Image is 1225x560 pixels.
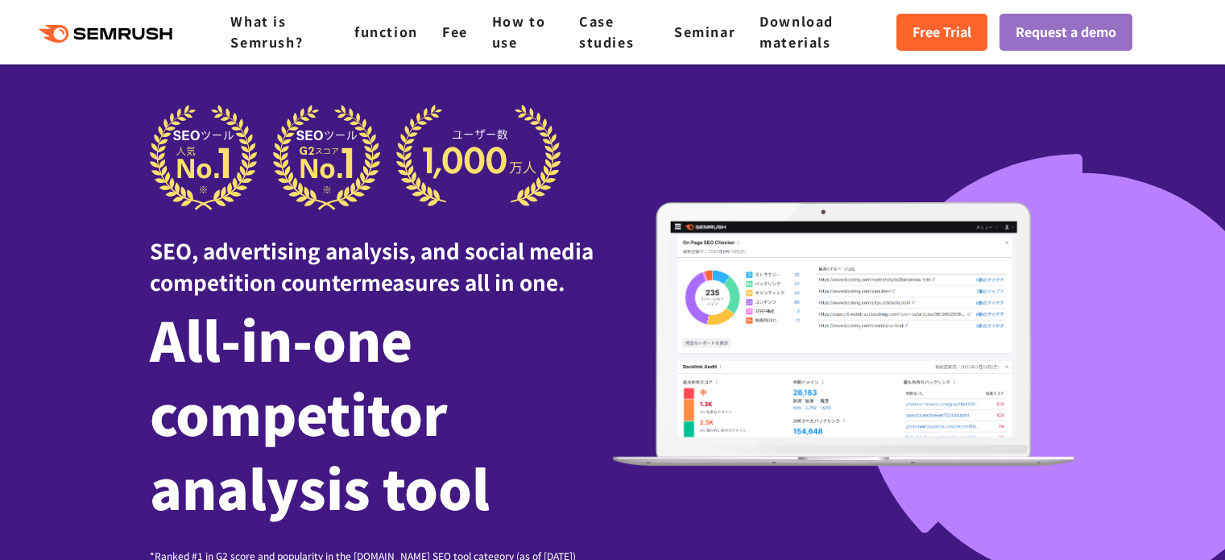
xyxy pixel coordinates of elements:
font: SEO, advertising analysis, and social media competition countermeasures all in one. [150,235,594,297]
a: function [354,22,418,41]
a: Free Trial [896,14,987,51]
font: All-in-one [150,300,412,377]
a: Seminar [674,22,735,41]
a: Request a demo [999,14,1132,51]
font: Free Trial [913,22,971,41]
font: competitor analysis tool [150,374,490,525]
a: How to use [492,11,546,52]
a: Download materials [759,11,834,52]
font: Request a demo [1016,22,1116,41]
a: Fee [442,22,468,41]
a: Case studies [579,11,634,52]
a: What is Semrush? [230,11,303,52]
